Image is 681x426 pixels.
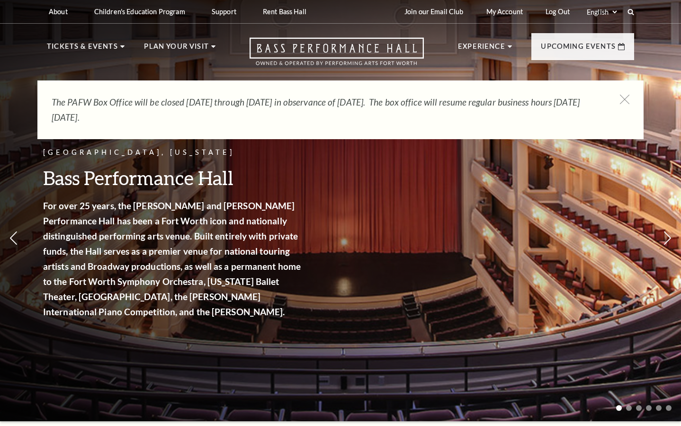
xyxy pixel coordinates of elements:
h3: Bass Performance Hall [43,166,304,190]
p: About [49,8,68,16]
p: Upcoming Events [541,41,616,58]
strong: For over 25 years, the [PERSON_NAME] and [PERSON_NAME] Performance Hall has been a Fort Worth ico... [43,200,301,317]
em: The PAFW Box Office will be closed [DATE] through [DATE] in observance of [DATE]. The box office ... [52,97,580,123]
select: Select: [585,8,618,17]
p: Children's Education Program [94,8,185,16]
p: Support [212,8,236,16]
p: Tickets & Events [47,41,118,58]
p: [GEOGRAPHIC_DATA], [US_STATE] [43,147,304,159]
p: Rent Bass Hall [263,8,306,16]
p: Experience [458,41,505,58]
p: Plan Your Visit [144,41,209,58]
